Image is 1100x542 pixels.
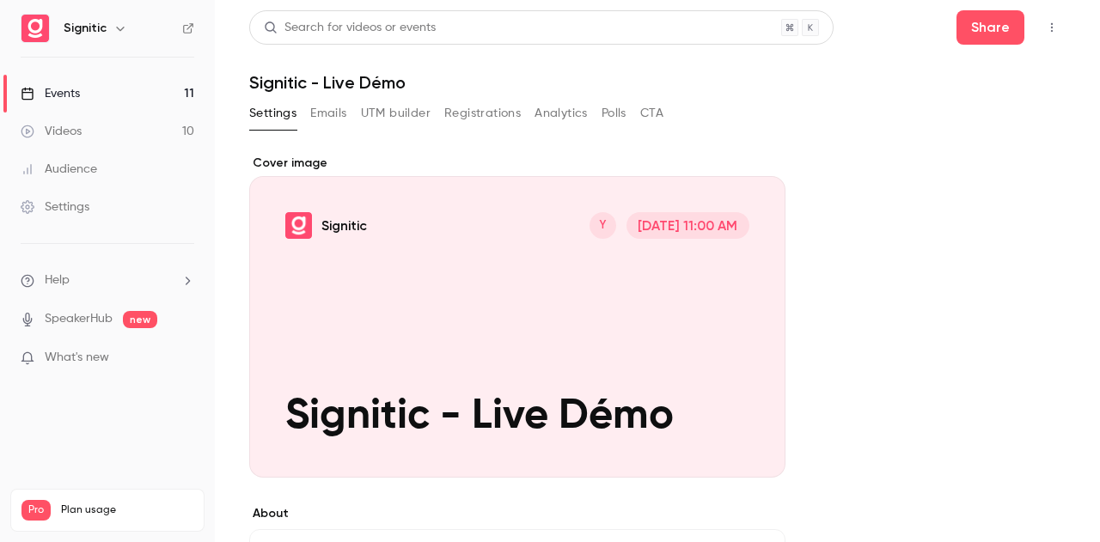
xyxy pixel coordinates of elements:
[361,100,431,127] button: UTM builder
[956,10,1024,45] button: Share
[249,155,785,478] section: Cover image
[45,271,70,289] span: Help
[45,310,113,328] a: SpeakerHub
[21,198,89,216] div: Settings
[249,505,785,522] label: About
[174,350,194,366] iframe: Noticeable Trigger
[602,100,626,127] button: Polls
[21,85,80,102] div: Events
[249,155,785,172] label: Cover image
[21,500,51,521] span: Pro
[64,20,107,37] h6: Signitic
[61,503,193,517] span: Plan usage
[249,100,296,127] button: Settings
[45,349,109,367] span: What's new
[310,100,346,127] button: Emails
[21,123,82,140] div: Videos
[535,100,588,127] button: Analytics
[264,19,436,37] div: Search for videos or events
[21,15,49,42] img: Signitic
[249,72,1066,93] h1: Signitic - Live Démo
[640,100,663,127] button: CTA
[444,100,521,127] button: Registrations
[123,311,157,328] span: new
[21,271,194,289] li: help-dropdown-opener
[21,161,97,178] div: Audience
